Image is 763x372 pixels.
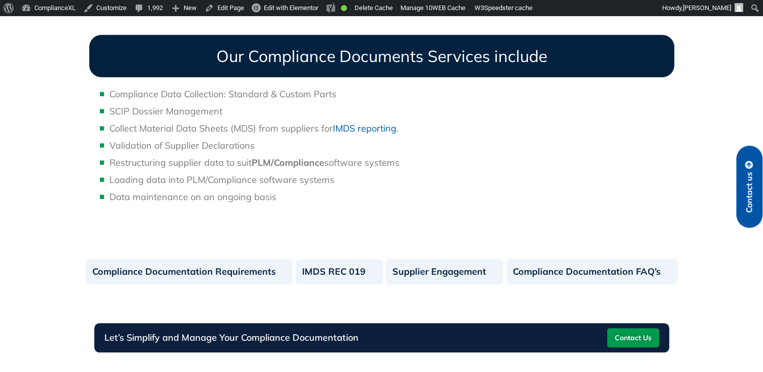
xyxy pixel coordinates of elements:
span: Restructuring supplier data to suit software systems [109,157,399,168]
a: IMDS REC 019 [296,259,383,284]
div: Good [341,5,347,11]
span: Data maintenance on an ongoing basis [109,191,276,203]
span: SCIP Dossier Management [109,105,222,117]
span: Compliance Data Collection: Standard & Custom Parts [109,88,336,100]
a: Contact Us [607,328,659,347]
a: IMDS reporting [333,122,396,134]
span: Loading data into PLM/Compliance software systems [109,174,334,185]
span: Edit with Elementor [264,4,318,12]
span: Collect Material Data Sheets (MDS) from suppliers for . [109,122,398,134]
strong: PLM/Compliance [252,157,324,168]
a: Compliance Documentation FAQ’s [506,259,678,284]
span: Contact Us [615,330,652,346]
span: Validation of Supplier Declarations [109,140,255,151]
span: Contact us [745,172,754,213]
h3: Our Compliance Documents Services include [89,35,674,77]
span: [PERSON_NAME] [683,4,731,12]
a: Contact us [736,146,762,228]
a: Supplier Engagement [386,259,503,284]
h3: Let’s Simplify and Manage Your Compliance Documentation [104,333,359,342]
a: Compliance Documentation Requirements [86,259,293,284]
